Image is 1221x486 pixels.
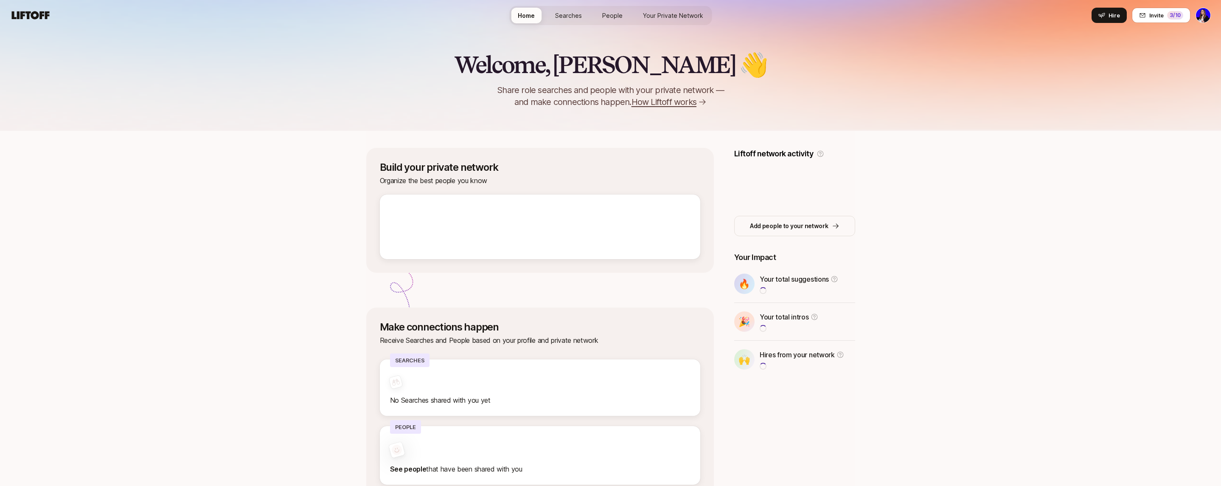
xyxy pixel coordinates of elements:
button: Hire [1092,8,1127,23]
h2: Welcome, [PERSON_NAME] 👋 [454,52,767,77]
p: Make connections happen [380,321,700,333]
div: 🎉 [734,311,755,332]
span: People [602,11,623,20]
button: Allison Baum Gates [1196,8,1211,23]
p: Your Impact [734,251,855,263]
div: 3 /10 [1167,11,1183,20]
strong: See people [390,465,427,473]
span: Your Private Network [643,11,703,20]
div: 🔥 [734,274,755,294]
p: that have been shared with you [390,463,690,475]
a: Home [511,8,542,23]
button: Add people to your network [734,216,855,236]
a: Searches [548,8,589,23]
p: Hires from your network [760,349,835,360]
p: Build your private network [380,161,700,173]
a: People [595,8,629,23]
p: Your total suggestions [760,274,829,285]
p: Receive Searches and People based on your profile and private network [380,335,700,346]
p: Share role searches and people with your private network — and make connections happen. [483,84,738,108]
div: 🙌 [734,349,755,370]
p: People [390,420,421,434]
span: Home [518,11,535,20]
img: default-avatar.svg [390,444,403,456]
span: Invite [1149,11,1164,20]
span: Searches [555,11,582,20]
span: Hire [1109,11,1120,20]
p: Organize the best people you know [380,175,700,186]
p: Searches [390,353,430,367]
span: How Liftoff works [632,96,696,108]
a: How Liftoff works [632,96,707,108]
p: Add people to your network [750,221,828,231]
p: Your total intros [760,311,809,322]
a: Your Private Network [636,8,710,23]
span: No Searches shared with you yet [390,396,491,404]
button: Invite3/10 [1132,8,1190,23]
p: Liftoff network activity [734,148,813,160]
img: Allison Baum Gates [1196,8,1210,23]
